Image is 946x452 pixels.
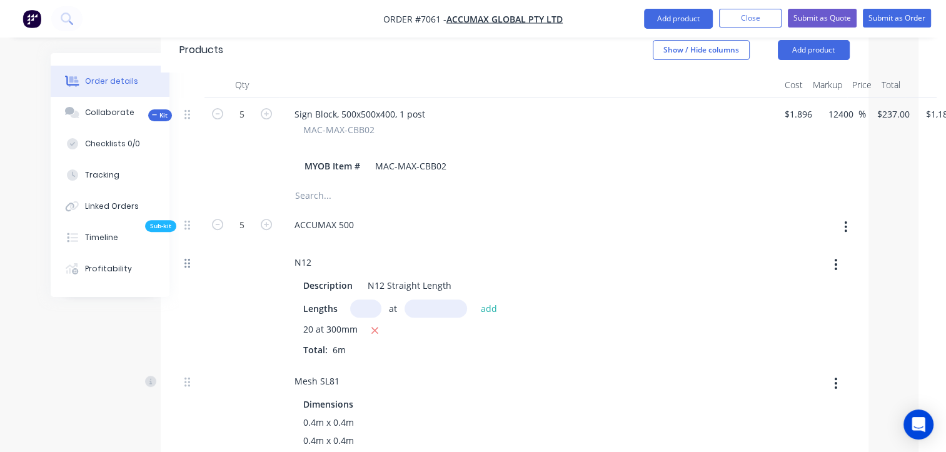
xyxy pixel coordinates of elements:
[284,105,435,123] div: Sign Block, 500x500x400, 1 post
[788,9,857,28] button: Submit as Quote
[303,302,338,315] span: Lengths
[363,276,456,294] div: N12 Straight Length
[51,159,169,191] button: Tracking
[719,9,782,28] button: Close
[303,398,353,411] span: Dimensions
[204,73,279,98] div: Qty
[303,344,328,356] span: Total:
[644,9,713,29] button: Add product
[370,157,451,175] div: MAC-MAX-CBB02
[858,107,866,121] span: %
[446,13,563,25] a: Accumax Global Pty Ltd
[284,372,350,390] div: Mesh SL81
[903,409,933,439] div: Open Intercom Messenger
[303,416,354,429] span: 0.4m x 0.4m
[299,157,365,175] div: MYOB Item #
[778,40,850,60] button: Add product
[847,73,877,98] div: Price
[85,138,140,149] div: Checklists 0/0
[85,232,118,243] div: Timeline
[303,323,358,338] span: 20 at 300mm
[85,169,119,181] div: Tracking
[475,300,504,317] button: add
[148,109,172,121] button: Kit
[23,9,41,28] img: Factory
[51,222,169,253] button: Timeline
[303,123,375,136] span: MAC-MAX-CBB02
[298,276,358,294] div: Description
[389,302,397,315] span: at
[85,201,139,212] div: Linked Orders
[328,344,351,356] span: 6m
[780,73,808,98] div: Cost
[863,9,931,28] button: Submit as Order
[653,40,750,60] button: Show / Hide columns
[808,73,847,98] div: Markup
[294,183,545,208] input: Search...
[51,97,169,128] button: Collaborate
[785,108,812,121] span: $1.896
[152,111,168,120] span: Kit
[150,221,171,231] span: Sub-kit
[51,191,169,222] button: Linked Orders
[51,253,169,284] button: Profitability
[179,43,223,58] div: Products
[284,253,321,271] div: N12
[877,73,905,98] div: Total
[383,13,446,25] span: Order #7061 -
[85,263,132,274] div: Profitability
[85,107,134,118] div: Collaborate
[303,434,354,447] span: 0.4m x 0.4m
[51,128,169,159] button: Checklists 0/0
[284,216,364,234] div: ACCUMAX 500
[51,66,169,97] button: Order details
[85,76,138,87] div: Order details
